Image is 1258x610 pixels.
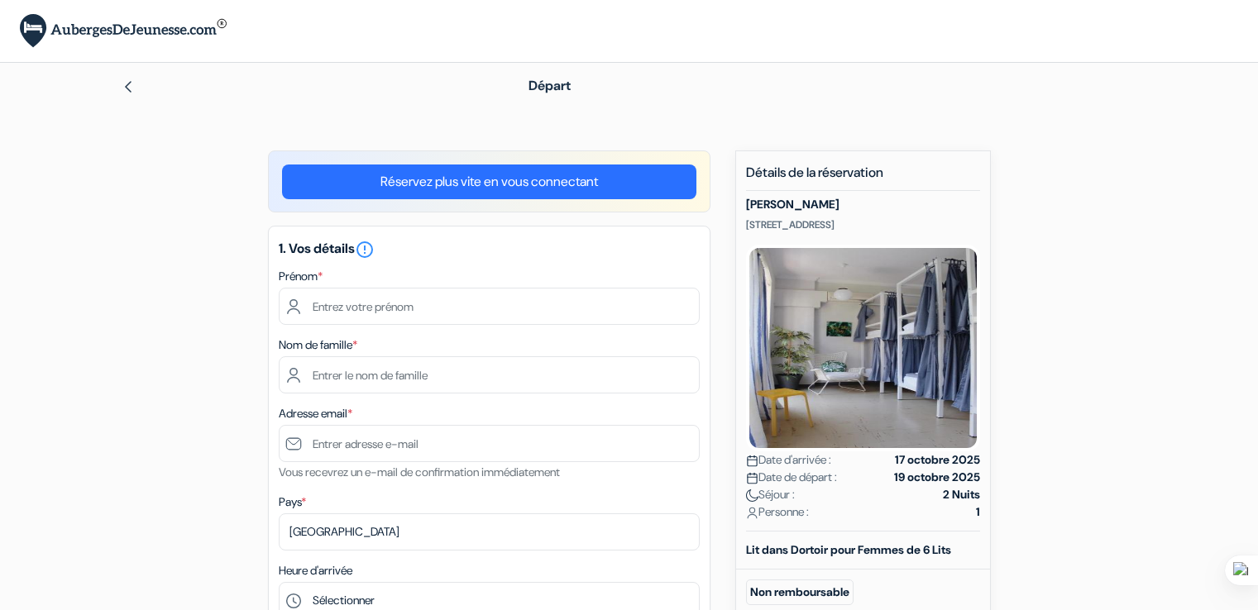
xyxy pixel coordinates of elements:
label: Adresse email [279,405,352,422]
small: Vous recevrez un e-mail de confirmation immédiatement [279,465,560,479]
strong: 2 Nuits [943,486,980,503]
h5: 1. Vos détails [279,240,700,260]
span: Personne : [746,503,809,521]
strong: 1 [976,503,980,521]
img: left_arrow.svg [122,80,135,93]
a: Réservez plus vite en vous connectant [282,164,696,199]
span: Date de départ : [746,469,837,486]
small: Non remboursable [746,579,854,605]
label: Nom de famille [279,336,357,354]
i: error_outline [355,240,375,260]
img: calendar.svg [746,472,758,484]
img: AubergesDeJeunesse.com [20,14,227,48]
label: Heure d'arrivée [279,562,352,579]
input: Entrer le nom de famille [279,356,700,393]
input: Entrez votre prénom [279,288,700,325]
h5: Détails de la réservation [746,164,980,191]
label: Prénom [279,268,323,285]
label: Pays [279,493,306,511]
span: Départ [529,77,571,94]
img: user_icon.svg [746,507,758,519]
img: calendar.svg [746,455,758,467]
p: [STREET_ADDRESS] [746,218,980,231]
a: error_outline [355,240,375,257]
b: Lit dans Dortoir pour Femmes de 6 Lits [746,542,951,557]
strong: 19 octobre 2025 [894,469,980,486]
h5: [PERSON_NAME] [746,198,980,212]
span: Date d'arrivée : [746,451,831,469]
strong: 17 octobre 2025 [895,451,980,469]
span: Séjour : [746,486,795,503]
input: Entrer adresse e-mail [279,425,700,462]
img: moon.svg [746,489,758,502]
